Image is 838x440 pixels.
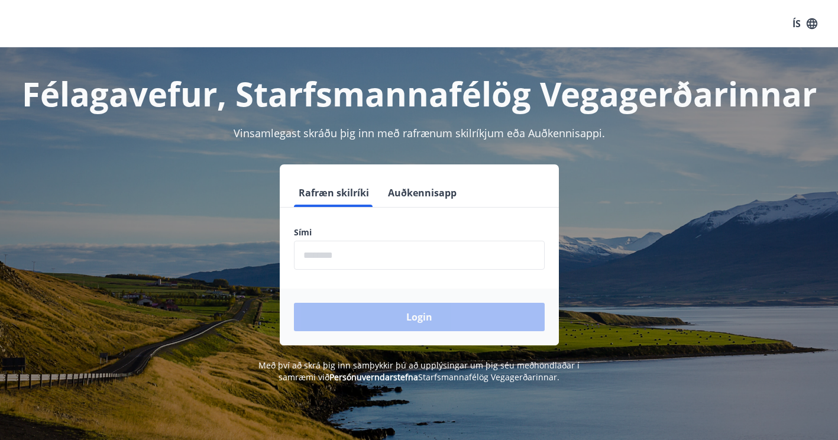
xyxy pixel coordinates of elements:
span: Með því að skrá þig inn samþykkir þú að upplýsingar um þig séu meðhöndlaðar í samræmi við Starfsm... [258,360,580,383]
h1: Félagavefur, Starfsmannafélög Vegagerðarinnar [14,71,824,116]
span: Vinsamlegast skráðu þig inn með rafrænum skilríkjum eða Auðkennisappi. [234,126,605,140]
a: Persónuverndarstefna [329,371,418,383]
button: Rafræn skilríki [294,179,374,207]
button: Auðkennisapp [383,179,461,207]
button: ÍS [786,13,824,34]
label: Sími [294,227,545,238]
